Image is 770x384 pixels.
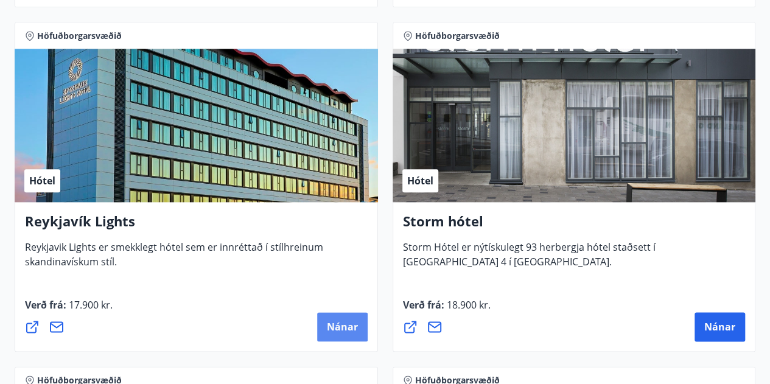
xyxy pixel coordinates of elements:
[415,30,500,42] span: Höfuðborgarsvæðið
[403,298,491,321] span: Verð frá :
[403,212,746,240] h4: Storm hótel
[29,174,55,187] span: Hótel
[695,312,745,341] button: Nánar
[25,240,323,278] span: Reykjavik Lights er smekklegt hótel sem er innréttað í stílhreinum skandinavískum stíl.
[403,240,656,278] span: Storm Hótel er nýtískulegt 93 herbergja hótel staðsett í [GEOGRAPHIC_DATA] 4 í [GEOGRAPHIC_DATA].
[317,312,368,341] button: Nánar
[25,212,368,240] h4: Reykjavík Lights
[66,298,113,312] span: 17.900 kr.
[327,320,358,333] span: Nánar
[444,298,491,312] span: 18.900 kr.
[25,298,113,321] span: Verð frá :
[37,30,122,42] span: Höfuðborgarsvæðið
[407,174,433,187] span: Hótel
[704,320,735,333] span: Nánar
